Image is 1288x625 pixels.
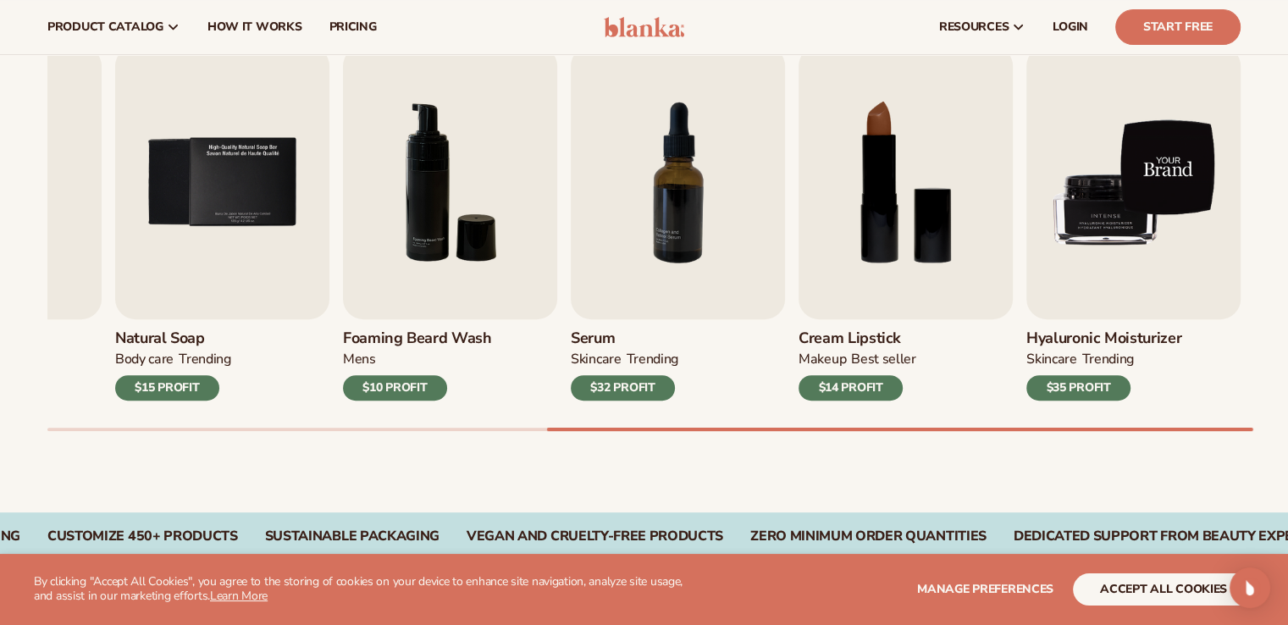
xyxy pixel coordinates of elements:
a: 9 / 9 [1026,46,1241,401]
div: $14 PROFIT [799,375,903,401]
h3: Hyaluronic moisturizer [1026,329,1181,348]
div: BODY Care [115,351,174,368]
div: SUSTAINABLE PACKAGING [265,528,439,545]
img: logo [604,17,684,37]
div: SKINCARE [571,351,621,368]
span: Manage preferences [917,581,1053,597]
button: accept all cookies [1073,573,1254,606]
div: BEST SELLER [851,351,916,368]
a: 5 / 9 [115,46,329,401]
h3: Serum [571,329,678,348]
div: ZERO MINIMUM ORDER QUANTITIES [750,528,987,545]
a: 8 / 9 [799,46,1013,401]
a: 7 / 9 [571,46,785,401]
span: resources [939,20,1009,34]
h3: Natural Soap [115,329,231,348]
a: Learn More [210,588,268,604]
div: $32 PROFIT [571,375,675,401]
button: Manage preferences [917,573,1053,606]
div: TRENDING [626,351,677,368]
a: 6 / 9 [343,46,557,401]
div: Open Intercom Messenger [1230,567,1270,608]
span: product catalog [47,20,163,34]
h3: Foaming beard wash [343,329,492,348]
a: Start Free [1115,9,1241,45]
p: By clicking "Accept All Cookies", you agree to the storing of cookies on your device to enhance s... [34,575,702,604]
div: TRENDING [1081,351,1133,368]
img: Shopify Image 13 [1026,46,1241,319]
div: mens [343,351,376,368]
div: $15 PROFIT [115,375,219,401]
div: $10 PROFIT [343,375,447,401]
span: How It Works [207,20,302,34]
div: $35 PROFIT [1026,375,1130,401]
h3: Cream Lipstick [799,329,916,348]
span: pricing [329,20,376,34]
div: CUSTOMIZE 450+ PRODUCTS [47,528,238,545]
div: TRENDING [179,351,230,368]
div: MAKEUP [799,351,846,368]
div: SKINCARE [1026,351,1076,368]
span: LOGIN [1053,20,1088,34]
div: VEGAN AND CRUELTY-FREE PRODUCTS [467,528,723,545]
